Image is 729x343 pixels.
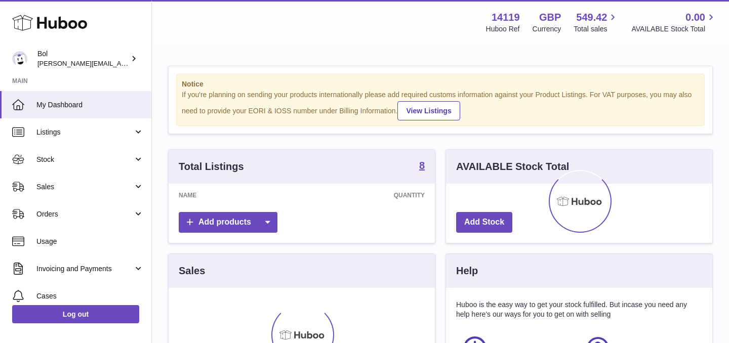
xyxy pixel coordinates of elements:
[282,184,435,207] th: Quantity
[169,184,282,207] th: Name
[182,90,699,120] div: If you're planning on sending your products internationally please add required customs informati...
[36,127,133,137] span: Listings
[574,11,619,34] a: 549.42 Total sales
[576,11,607,24] span: 549.42
[533,24,561,34] div: Currency
[539,11,561,24] strong: GBP
[36,155,133,164] span: Stock
[36,100,144,110] span: My Dashboard
[182,79,699,89] strong: Notice
[179,264,205,278] h3: Sales
[12,305,139,323] a: Log out
[631,11,717,34] a: 0.00 AVAILABLE Stock Total
[397,101,460,120] a: View Listings
[685,11,705,24] span: 0.00
[456,300,702,319] p: Huboo is the easy way to get your stock fulfilled. But incase you need any help here's our ways f...
[36,237,144,246] span: Usage
[37,59,203,67] span: [PERSON_NAME][EMAIL_ADDRESS][DOMAIN_NAME]
[631,24,717,34] span: AVAILABLE Stock Total
[419,160,425,170] strong: 8
[574,24,619,34] span: Total sales
[36,209,133,219] span: Orders
[456,160,569,174] h3: AVAILABLE Stock Total
[456,264,478,278] h3: Help
[179,212,277,233] a: Add products
[36,291,144,301] span: Cases
[179,160,244,174] h3: Total Listings
[12,51,27,66] img: james.enever@bolfoods.com
[419,160,425,173] a: 8
[492,11,520,24] strong: 14119
[486,24,520,34] div: Huboo Ref
[36,264,133,274] span: Invoicing and Payments
[36,182,133,192] span: Sales
[37,49,129,68] div: Bol
[456,212,512,233] a: Add Stock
